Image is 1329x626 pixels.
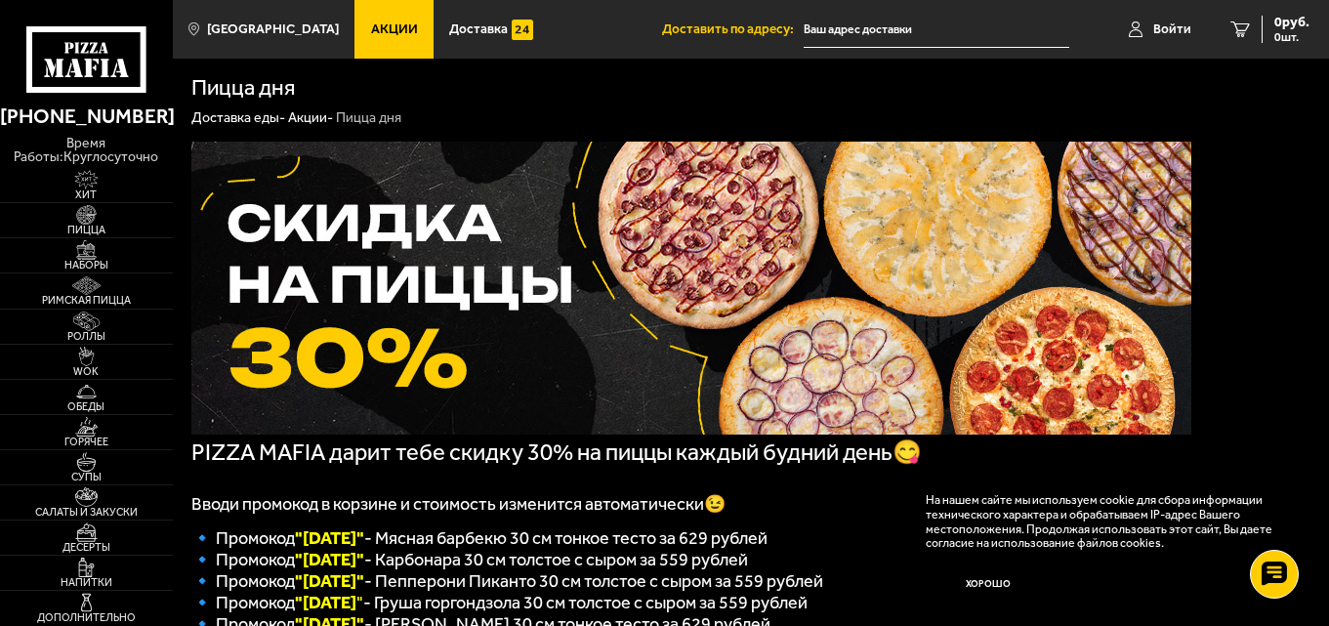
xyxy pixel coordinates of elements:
span: 0 руб. [1274,16,1309,29]
a: Доставка еды- [191,109,285,126]
span: [GEOGRAPHIC_DATA] [207,22,339,36]
span: 🔹 Промокод - Пепперони Пиканто 30 см толстое с сыром за 559 рублей [191,570,823,592]
p: На нашем сайте мы используем cookie для сбора информации технического характера и обрабатываем IP... [926,493,1285,551]
span: Вводи промокод в корзине и стоимость изменится автоматически😉 [191,493,726,515]
span: PIZZA MAFIA дарит тебе скидку 30% на пиццы каждый будний день😋 [191,438,922,466]
span: 🔹 Промокод - Карбонара 30 см толстое с сыром за 559 рублей [191,549,748,570]
span: Доставка [449,22,508,36]
font: "[DATE]" [295,549,364,570]
span: 0 шт. [1274,31,1309,43]
span: Войти [1153,22,1191,36]
button: Хорошо [926,564,1051,606]
input: Ваш адрес доставки [804,12,1069,48]
span: Акции [371,22,418,36]
font: "[DATE]" [295,570,364,592]
font: "[DATE]" [295,527,364,549]
font: " [295,592,363,613]
h1: Пицца дня [191,77,295,100]
span: 🔹 Промокод - Груша горгондзола 30 см толстое с сыром за 559 рублей [191,592,808,613]
span: 🔹 Промокод - Мясная барбекю 30 см тонкое тесто за 629 рублей [191,527,768,549]
a: Акции- [288,109,333,126]
img: 15daf4d41897b9f0e9f617042186c801.svg [512,20,532,40]
div: Пицца дня [336,109,401,127]
img: 1024x1024 [191,142,1191,435]
b: "[DATE] [295,592,356,613]
span: Доставить по адресу: [662,22,804,36]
